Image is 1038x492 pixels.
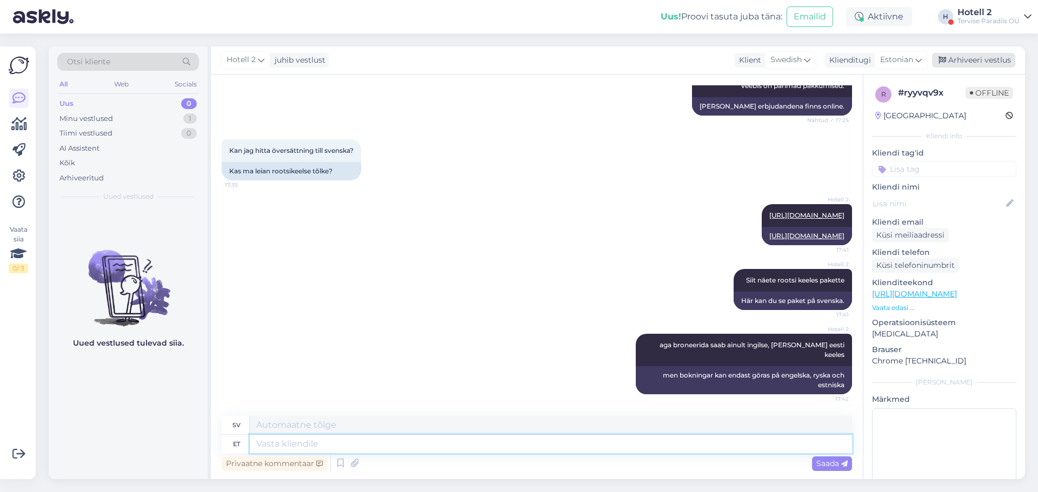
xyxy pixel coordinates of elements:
div: H [938,9,953,24]
div: et [233,435,240,453]
div: Uus [59,98,74,109]
p: Klienditeekond [872,277,1016,288]
p: Uued vestlused tulevad siia. [73,338,184,349]
div: [PERSON_NAME] erbjudandena finns online. [692,97,852,116]
div: men bokningar kan endast göras på engelska, ryska och estniska [636,366,852,394]
span: Siit näete rootsi keeles pakette [746,276,844,284]
div: Hotell 2 [957,8,1020,17]
input: Lisa tag [872,161,1016,177]
div: Klient [735,55,761,66]
span: Swedish [770,54,802,66]
span: Nähtud ✓ 17:25 [807,116,849,124]
div: Tiimi vestlused [59,128,112,139]
div: Privaatne kommentaar [222,456,327,471]
div: Kõik [59,158,75,169]
span: 17:41 [808,311,849,319]
img: No chats [49,231,208,328]
button: Emailid [787,6,833,27]
span: Hotell 2 [808,325,849,333]
img: Askly Logo [9,55,29,76]
span: Hotell 2 [808,260,849,268]
div: AI Assistent [59,143,99,154]
a: [URL][DOMAIN_NAME] [872,289,957,299]
span: Otsi kliente [67,56,110,68]
div: Küsi meiliaadressi [872,228,949,242]
div: 0 [181,128,197,139]
span: Offline [966,87,1013,99]
p: Kliendi telefon [872,247,1016,258]
div: Aktiivne [846,7,912,26]
div: Tervise Paradiis OÜ [957,17,1020,25]
div: Arhiveeritud [59,173,104,184]
div: Kas ma leian rootsikeelse tõlke? [222,162,361,180]
p: [MEDICAL_DATA] [872,328,1016,340]
input: Lisa nimi [873,198,1004,210]
span: 17:41 [808,246,849,254]
p: Kliendi tag'id [872,147,1016,159]
div: Socials [172,77,199,91]
span: Uued vestlused [103,192,154,201]
div: juhib vestlust [270,55,325,66]
div: Küsi telefoninumbrit [872,258,959,273]
span: Estonian [880,54,913,66]
div: Minu vestlused [59,113,113,124]
div: Web [112,77,131,91]
div: 0 [181,98,197,109]
p: Chrome [TECHNICAL_ID] [872,355,1016,367]
b: Uus! [661,11,681,22]
div: Arhiveeri vestlus [932,53,1015,68]
p: Vaata edasi ... [872,303,1016,313]
span: Veebis on parimad pakkumised. [741,82,844,90]
span: Hotell 2 [808,196,849,204]
div: [PERSON_NAME] [872,378,1016,387]
span: aga broneerida saab ainult ingilse, [PERSON_NAME] eesti keeles [660,341,846,359]
div: Vaata siia [9,225,28,273]
div: Här kan du se paket på svenska. [734,292,852,310]
a: [URL][DOMAIN_NAME] [769,232,844,240]
p: Operatsioonisüsteem [872,317,1016,328]
a: [URL][DOMAIN_NAME] [769,211,844,219]
span: Hotell 2 [227,54,256,66]
div: 1 [183,113,197,124]
div: Proovi tasuta juba täna: [661,10,782,23]
p: Kliendi email [872,217,1016,228]
div: Klienditugi [825,55,871,66]
p: Brauser [872,344,1016,355]
p: Kliendi nimi [872,181,1016,193]
div: # ryyvqv9x [898,86,966,99]
div: sv [232,416,241,434]
span: Kan jag hitta översättning till svenska? [229,146,354,154]
div: [GEOGRAPHIC_DATA] [875,110,966,122]
span: Saada [816,459,848,468]
p: Märkmed [872,394,1016,405]
span: 17:35 [225,181,265,189]
div: All [57,77,70,91]
span: r [881,90,886,98]
a: Hotell 2Tervise Paradiis OÜ [957,8,1032,25]
span: 17:42 [808,395,849,403]
div: 0 / 3 [9,264,28,273]
div: Kliendi info [872,131,1016,141]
